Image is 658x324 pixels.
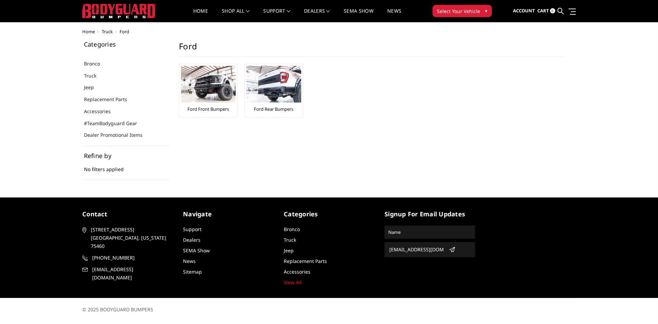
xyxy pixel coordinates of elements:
[183,209,273,219] h5: Navigate
[183,226,202,232] a: Support
[82,306,153,313] span: © 2025 BODYGUARD BUMPERS
[284,258,327,264] a: Replacement Parts
[432,5,492,17] button: Select Your Vehicle
[84,96,136,103] a: Replacement Parts
[91,226,170,250] span: [STREET_ADDRESS] [GEOGRAPHIC_DATA], [US_STATE] 75460
[183,247,210,254] a: SEMA Show
[284,237,296,243] a: Truck
[82,254,173,262] a: [PHONE_NUMBER]
[102,28,113,35] a: Truck
[92,254,172,262] span: [PHONE_NUMBER]
[187,106,229,112] a: Ford Front Bumpers
[385,209,475,219] h5: signup for email updates
[304,9,330,22] a: Dealers
[222,9,249,22] a: shop all
[82,265,173,282] a: [EMAIL_ADDRESS][DOMAIN_NAME]
[387,9,401,22] a: News
[183,237,200,243] a: Dealers
[193,9,208,22] a: Home
[82,28,95,35] a: Home
[513,2,535,20] a: Account
[254,106,293,112] a: Ford Rear Bumpers
[84,72,105,79] a: Truck
[537,2,555,20] a: Cart 0
[84,153,169,180] div: No filters applied
[92,265,172,282] span: [EMAIL_ADDRESS][DOMAIN_NAME]
[284,279,302,286] a: View All
[82,209,173,219] h5: contact
[387,244,446,255] input: Email
[284,209,374,219] h5: Categories
[82,4,156,18] img: BODYGUARD BUMPERS
[386,227,474,238] input: Name
[179,41,564,57] h1: Ford
[84,60,109,67] a: Bronco
[284,268,310,275] a: Accessories
[84,120,146,127] a: #TeamBodyguard Gear
[84,41,169,47] h5: Categories
[284,226,300,232] a: Bronco
[513,8,535,14] span: Account
[537,8,549,14] span: Cart
[284,247,294,254] a: Jeep
[120,28,129,35] span: Ford
[263,9,290,22] a: Support
[84,108,119,115] a: Accessories
[183,268,202,275] a: Sitemap
[344,9,374,22] a: SEMA Show
[183,258,196,264] a: News
[550,8,555,13] span: 0
[437,8,480,15] span: Select Your Vehicle
[84,84,102,91] a: Jeep
[485,7,487,14] span: ▾
[84,131,151,139] a: Dealer Promotional Items
[84,153,169,159] h5: Refine by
